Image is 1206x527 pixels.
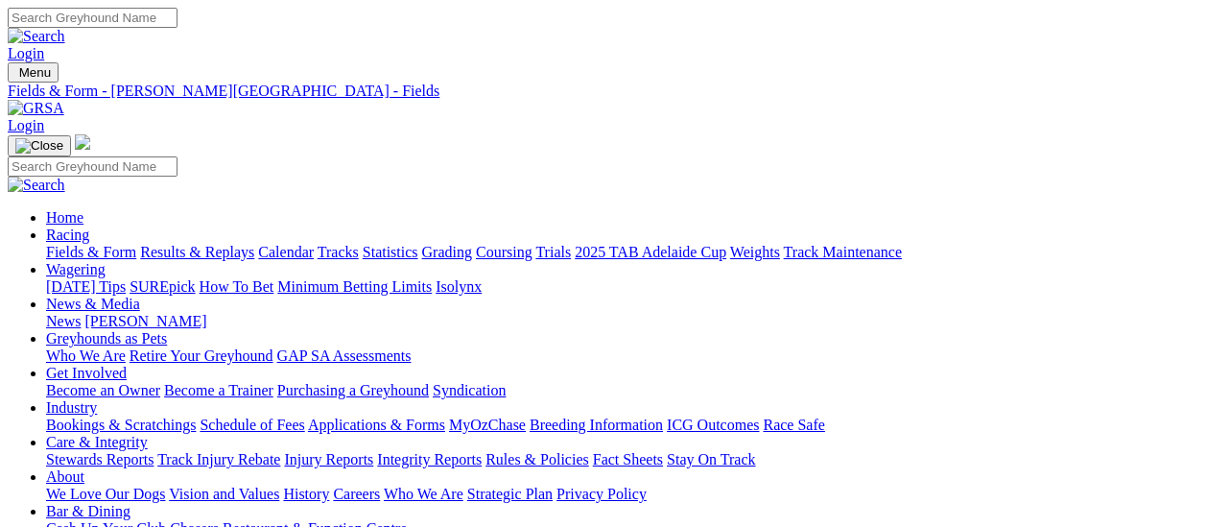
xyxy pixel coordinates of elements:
a: Strategic Plan [467,486,553,502]
a: Calendar [258,244,314,260]
a: News & Media [46,296,140,312]
div: Get Involved [46,382,1198,399]
img: Search [8,28,65,45]
input: Search [8,156,177,177]
a: Schedule of Fees [200,417,304,433]
a: Trials [535,244,571,260]
img: GRSA [8,100,64,117]
a: GAP SA Assessments [277,347,412,364]
a: Bar & Dining [46,503,130,519]
div: News & Media [46,313,1198,330]
a: About [46,468,84,485]
a: Minimum Betting Limits [277,278,432,295]
a: Coursing [476,244,532,260]
a: Statistics [363,244,418,260]
a: 2025 TAB Adelaide Cup [575,244,726,260]
a: MyOzChase [449,417,526,433]
a: Care & Integrity [46,434,148,450]
a: Integrity Reports [377,451,482,467]
a: Who We Are [46,347,126,364]
a: Rules & Policies [485,451,589,467]
span: Menu [19,65,51,80]
a: Results & Replays [140,244,254,260]
a: Track Maintenance [784,244,902,260]
a: Fields & Form [46,244,136,260]
a: Purchasing a Greyhound [277,382,429,398]
div: Care & Integrity [46,451,1198,468]
a: Login [8,45,44,61]
img: logo-grsa-white.png [75,134,90,150]
a: Who We Are [384,486,463,502]
input: Search [8,8,177,28]
a: We Love Our Dogs [46,486,165,502]
div: Greyhounds as Pets [46,347,1198,365]
a: Grading [422,244,472,260]
img: Search [8,177,65,194]
a: Race Safe [763,417,824,433]
a: Industry [46,399,97,416]
a: Injury Reports [284,451,373,467]
a: Privacy Policy [556,486,647,502]
a: ICG Outcomes [667,417,759,433]
a: Syndication [433,382,506,398]
a: Vision and Values [169,486,279,502]
a: [PERSON_NAME] [84,313,206,329]
a: Fact Sheets [593,451,663,467]
a: Become an Owner [46,382,160,398]
a: Isolynx [436,278,482,295]
a: Stewards Reports [46,451,154,467]
a: Login [8,117,44,133]
a: History [283,486,329,502]
a: [DATE] Tips [46,278,126,295]
button: Toggle navigation [8,62,59,83]
a: Careers [333,486,380,502]
a: Wagering [46,261,106,277]
a: Tracks [318,244,359,260]
a: Track Injury Rebate [157,451,280,467]
a: Get Involved [46,365,127,381]
a: Greyhounds as Pets [46,330,167,347]
div: Wagering [46,278,1198,296]
a: Bookings & Scratchings [46,417,196,433]
a: Weights [730,244,780,260]
a: Fields & Form - [PERSON_NAME][GEOGRAPHIC_DATA] - Fields [8,83,1198,100]
div: Industry [46,417,1198,434]
a: Retire Your Greyhound [130,347,273,364]
a: Applications & Forms [308,417,445,433]
a: Stay On Track [667,451,755,467]
a: Become a Trainer [164,382,273,398]
a: Racing [46,227,89,243]
div: Racing [46,244,1198,261]
a: SUREpick [130,278,195,295]
button: Toggle navigation [8,135,71,156]
div: About [46,486,1198,503]
a: How To Bet [200,278,274,295]
a: Home [46,209,83,226]
a: News [46,313,81,329]
a: Breeding Information [530,417,663,433]
img: Close [15,138,63,154]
